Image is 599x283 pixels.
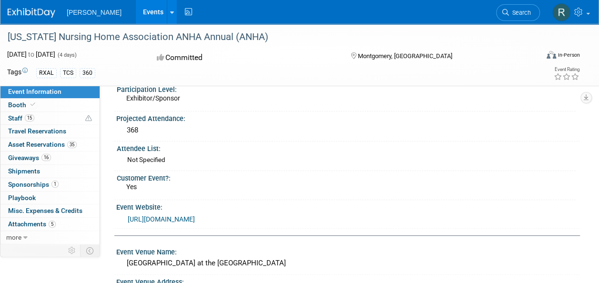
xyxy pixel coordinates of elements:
[123,256,573,271] div: [GEOGRAPHIC_DATA] at the [GEOGRAPHIC_DATA]
[127,155,572,164] div: Not Specified
[60,68,76,78] div: TCS
[64,244,81,257] td: Personalize Event Tab Strip
[57,52,77,58] span: (4 days)
[496,4,540,21] a: Search
[117,141,576,153] div: Attendee List:
[36,68,57,78] div: RXAL
[0,152,100,164] a: Giveaways16
[8,141,77,148] span: Asset Reservations
[8,114,34,122] span: Staff
[0,138,100,151] a: Asset Reservations35
[509,9,531,16] span: Search
[0,165,100,178] a: Shipments
[25,114,34,121] span: 15
[30,102,35,107] i: Booth reservation complete
[0,85,100,98] a: Event Information
[81,244,100,257] td: Toggle Event Tabs
[51,181,59,188] span: 1
[8,88,61,95] span: Event Information
[123,123,573,138] div: 368
[128,215,195,223] a: [URL][DOMAIN_NAME]
[154,50,335,66] div: Committed
[0,204,100,217] a: Misc. Expenses & Credits
[116,111,580,123] div: Projected Attendance:
[6,233,21,241] span: more
[554,67,579,72] div: Event Rating
[8,8,55,18] img: ExhibitDay
[547,51,556,59] img: Format-Inperson.png
[126,183,137,191] span: Yes
[7,51,55,58] span: [DATE] [DATE]
[8,194,36,202] span: Playbook
[41,154,51,161] span: 16
[27,51,36,58] span: to
[358,52,452,60] span: Montgomery, [GEOGRAPHIC_DATA]
[116,200,580,212] div: Event Website:
[117,171,576,183] div: Customer Event?:
[0,231,100,244] a: more
[8,127,66,135] span: Travel Reservations
[0,125,100,138] a: Travel Reservations
[117,82,576,94] div: Participation Level:
[80,68,95,78] div: 360
[497,50,580,64] div: Event Format
[0,112,100,125] a: Staff15
[7,67,28,78] td: Tags
[8,154,51,162] span: Giveaways
[8,101,37,109] span: Booth
[8,181,59,188] span: Sponsorships
[67,9,122,16] span: [PERSON_NAME]
[0,178,100,191] a: Sponsorships1
[116,245,580,257] div: Event Venue Name:
[126,94,180,102] span: Exhibitor/Sponsor
[8,167,40,175] span: Shipments
[4,29,531,46] div: [US_STATE] Nursing Home Association ANHA Annual (ANHA)
[8,220,56,228] span: Attachments
[85,114,92,123] span: Potential Scheduling Conflict -- at least one attendee is tagged in another overlapping event.
[552,3,570,21] img: Rick Deloney
[0,192,100,204] a: Playbook
[49,221,56,228] span: 5
[0,99,100,111] a: Booth
[67,141,77,148] span: 35
[558,51,580,59] div: In-Person
[8,207,82,214] span: Misc. Expenses & Credits
[0,218,100,231] a: Attachments5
